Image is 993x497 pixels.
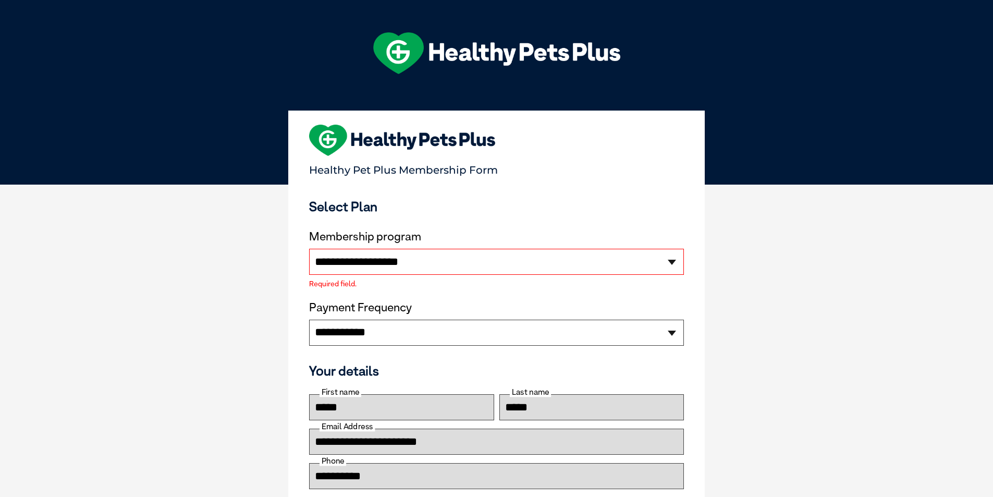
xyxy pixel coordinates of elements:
[309,301,412,314] label: Payment Frequency
[320,456,346,466] label: Phone
[309,159,684,176] p: Healthy Pet Plus Membership Form
[373,32,620,74] img: hpp-logo-landscape-green-white.png
[320,422,375,431] label: Email Address
[309,230,684,244] label: Membership program
[320,387,361,397] label: First name
[309,199,684,214] h3: Select Plan
[309,125,495,156] img: heart-shape-hpp-logo-large.png
[510,387,551,397] label: Last name
[309,363,684,379] h3: Your details
[309,280,684,287] label: Required field.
